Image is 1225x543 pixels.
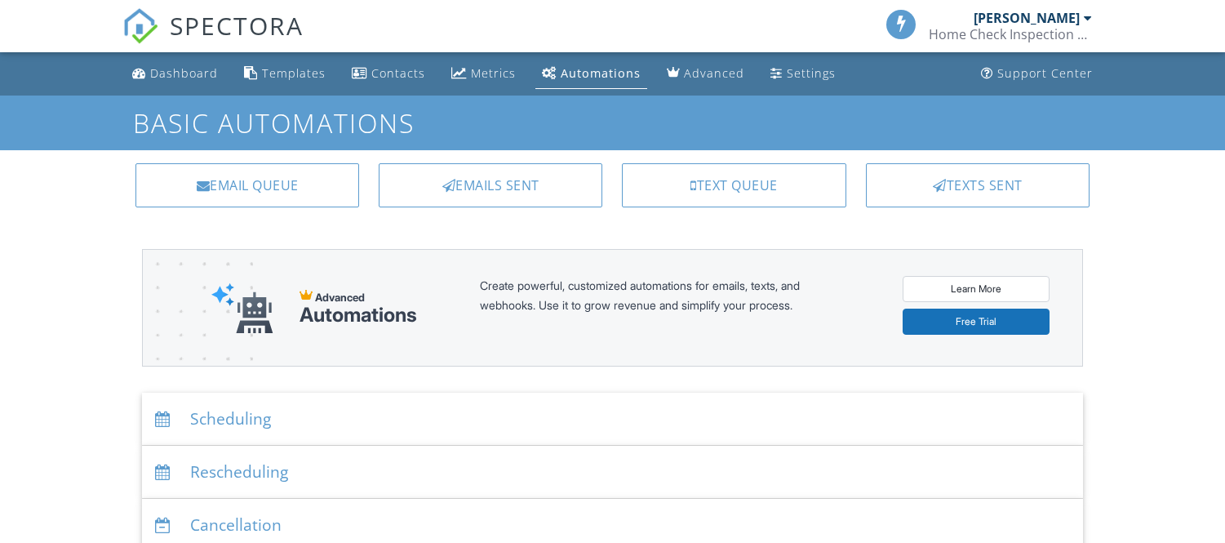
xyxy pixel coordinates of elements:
[371,65,425,81] div: Contacts
[122,22,304,56] a: SPECTORA
[535,59,647,89] a: Automations (Basic)
[622,163,846,207] a: Text Queue
[974,59,1099,89] a: Support Center
[126,59,224,89] a: Dashboard
[300,304,417,327] div: Automations
[143,250,253,430] img: advanced-banner-bg-f6ff0eecfa0ee76150a1dea9fec4b49f333892f74bc19f1b897a312d7a1b2ff3.png
[315,291,365,304] span: Advanced
[150,65,218,81] div: Dashboard
[345,59,432,89] a: Contacts
[237,59,332,89] a: Templates
[660,59,751,89] a: Advanced
[480,276,839,340] div: Create powerful, customized automations for emails, texts, and webhooks. Use it to grow revenue a...
[133,109,1092,137] h1: Basic Automations
[866,163,1090,207] a: Texts Sent
[684,65,744,81] div: Advanced
[471,65,516,81] div: Metrics
[903,309,1050,335] a: Free Trial
[787,65,836,81] div: Settings
[974,10,1080,26] div: [PERSON_NAME]
[122,8,158,44] img: The Best Home Inspection Software - Spectora
[142,393,1083,446] div: Scheduling
[445,59,522,89] a: Metrics
[764,59,842,89] a: Settings
[561,65,641,81] div: Automations
[379,163,602,207] a: Emails Sent
[170,8,304,42] span: SPECTORA
[903,276,1050,302] a: Learn More
[929,26,1092,42] div: Home Check Inspection Services, LLC.
[997,65,1093,81] div: Support Center
[262,65,326,81] div: Templates
[211,283,273,334] img: automations-robot-e552d721053d9e86aaf3dd9a1567a1c0d6a99a13dc70ea74ca66f792d01d7f0c.svg
[142,446,1083,499] div: Rescheduling
[135,163,359,207] a: Email Queue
